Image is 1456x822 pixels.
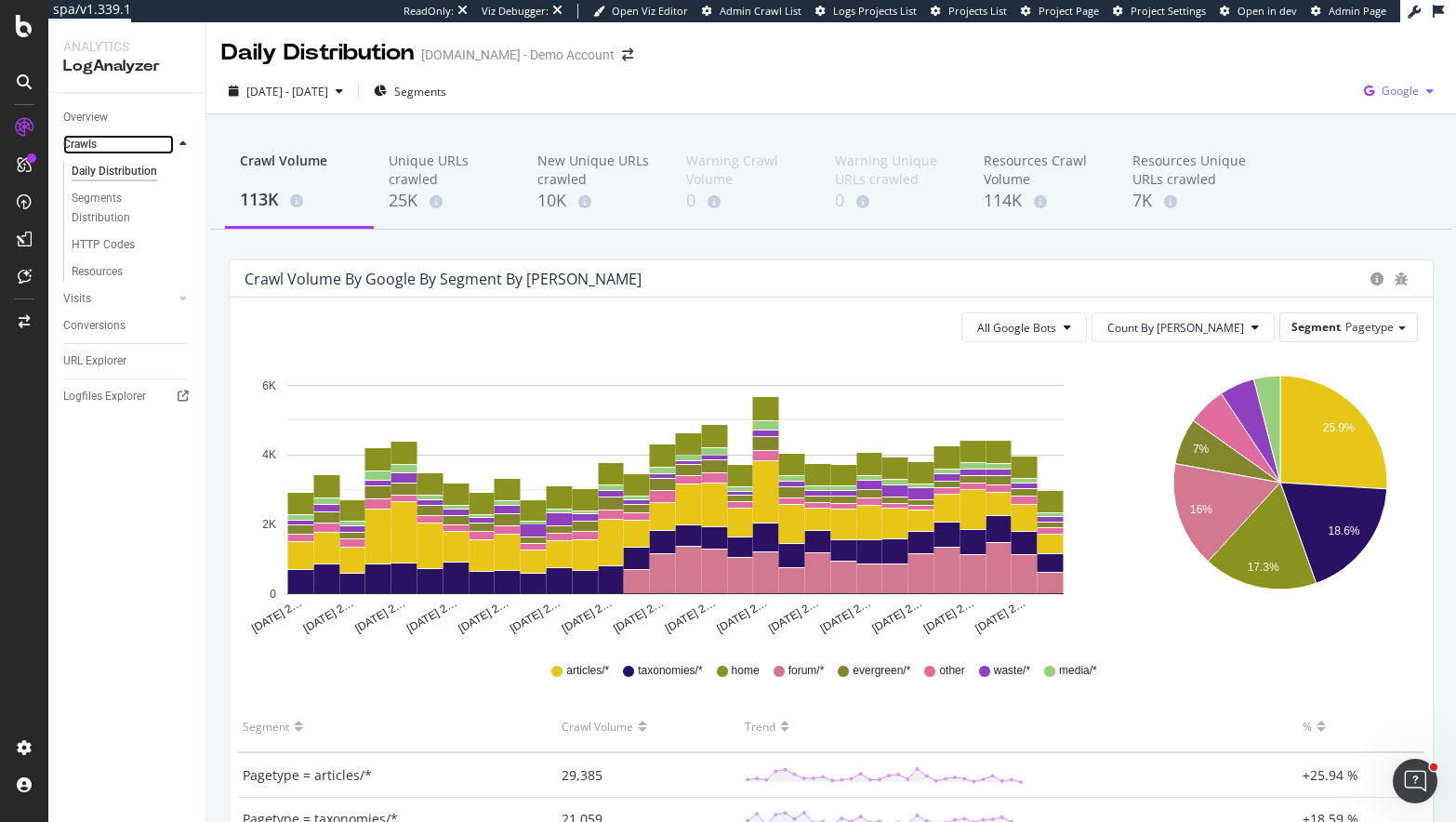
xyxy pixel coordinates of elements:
svg: A chart. [245,357,1107,636]
a: Visits [63,289,174,309]
div: 0 [686,189,805,213]
span: Logs Projects List [833,4,917,18]
a: Logs Projects List [815,4,917,19]
div: LogAnalyzer [63,56,191,77]
div: Crawl Volume [240,152,359,187]
span: Count By Day [1107,320,1244,336]
div: Logfiles Explorer [63,387,146,406]
span: Google [1382,83,1419,99]
span: Pagetype = articles/* [243,766,372,784]
text: 4K [262,449,276,462]
span: Projects List [948,4,1007,18]
span: [DATE] - [DATE] [246,84,328,99]
a: Logfiles Explorer [63,387,192,406]
div: 113K [240,188,359,212]
a: Segments Distribution [72,189,192,228]
a: Open in dev [1220,4,1297,19]
span: Segments [394,84,446,99]
a: Conversions [63,316,192,336]
span: evergreen/* [853,663,910,679]
span: 29,385 [562,766,602,784]
span: waste/* [994,663,1030,679]
a: Project Page [1021,4,1099,19]
div: 7K [1132,189,1251,213]
div: Overview [63,108,108,127]
svg: A chart. [1145,357,1414,636]
div: 0 [835,189,954,213]
text: 0 [270,588,276,601]
span: +25.94 % [1303,766,1358,784]
div: HTTP Codes [72,235,135,255]
span: taxonomies/* [638,663,702,679]
button: Count By [PERSON_NAME] [1092,312,1275,342]
div: bug [1394,272,1409,285]
text: 18.6% [1329,524,1360,537]
div: % [1303,711,1312,741]
div: 25K [389,189,508,213]
div: Visits [63,289,91,309]
span: media/* [1059,663,1097,679]
span: Admin Page [1329,4,1386,18]
text: 2K [262,518,276,531]
iframe: Intercom live chat [1393,759,1437,803]
span: Open Viz Editor [612,4,688,18]
div: New Unique URLs crawled [537,152,656,189]
div: 10K [537,189,656,213]
span: home [732,663,760,679]
text: 6K [262,379,276,392]
span: Admin Crawl List [720,4,801,18]
a: Resources [72,262,192,282]
div: 114K [984,189,1103,213]
a: Crawls [63,135,174,154]
a: Admin Page [1311,4,1386,19]
div: Warning Crawl Volume [686,152,805,189]
div: Crawls [63,135,97,154]
a: URL Explorer [63,351,192,371]
span: Pagetype [1345,319,1394,335]
span: Open in dev [1238,4,1297,18]
div: Warning Unique URLs crawled [835,152,954,189]
button: Google [1357,76,1441,106]
span: All Google Bots [977,320,1056,336]
div: Daily Distribution [72,162,157,181]
span: forum/* [788,663,825,679]
span: Project Page [1039,4,1099,18]
a: Project Settings [1113,4,1206,19]
button: Segments [366,76,454,106]
a: Admin Crawl List [702,4,801,19]
div: Crawl Volume [562,711,633,741]
a: Open Viz Editor [593,4,688,19]
div: URL Explorer [63,351,126,371]
div: [DOMAIN_NAME] - Demo Account [421,46,615,64]
div: Resources Crawl Volume [984,152,1103,189]
div: Analytics [63,37,191,56]
text: 7% [1193,444,1210,457]
a: Projects List [931,4,1007,19]
div: Viz Debugger: [482,4,549,19]
div: Daily Distribution [221,37,414,69]
div: Resources [72,262,123,282]
text: 17.3% [1248,561,1279,574]
span: Project Settings [1131,4,1206,18]
button: [DATE] - [DATE] [221,76,351,106]
button: All Google Bots [961,312,1087,342]
span: other [939,663,964,679]
div: ReadOnly: [404,4,454,19]
div: Resources Unique URLs crawled [1132,152,1251,189]
div: Trend [745,711,775,741]
div: Segment [243,711,289,741]
text: 16% [1190,503,1212,516]
span: articles/* [566,663,609,679]
a: Daily Distribution [72,162,192,181]
text: 25.9% [1323,421,1355,434]
div: circle-info [1370,272,1384,285]
a: HTTP Codes [72,235,192,255]
span: Segment [1291,319,1341,335]
div: Crawl Volume by google by Segment by [PERSON_NAME] [245,270,642,288]
div: Conversions [63,316,126,336]
div: Unique URLs crawled [389,152,508,189]
a: Overview [63,108,192,127]
div: arrow-right-arrow-left [622,48,633,61]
